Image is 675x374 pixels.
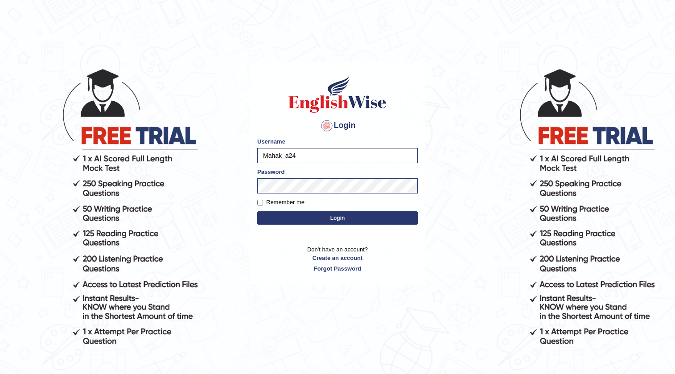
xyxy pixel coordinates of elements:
[257,168,284,176] label: Password
[257,264,418,273] a: Forgot Password
[287,74,388,114] img: Logo of English Wise sign in for intelligent practice with AI
[257,211,418,225] button: Login
[257,137,285,146] label: Username
[257,245,418,273] p: Don't have an account?
[257,200,263,205] input: Remember me
[257,254,418,262] a: Create an account
[257,119,418,133] h4: Login
[257,198,305,207] label: Remember me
